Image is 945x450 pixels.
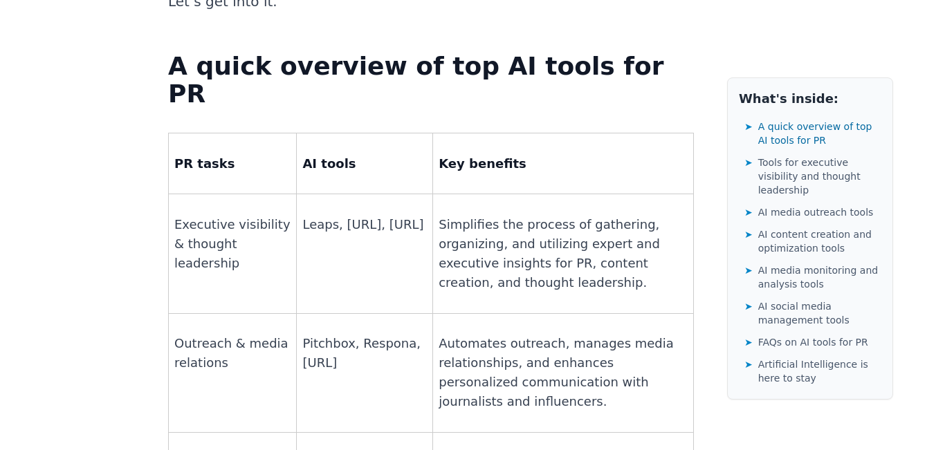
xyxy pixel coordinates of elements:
a: ➤AI media monitoring and analysis tools [744,261,881,294]
span: ➤ [744,156,753,169]
span: ➤ [744,335,753,349]
a: ➤Artificial Intelligence is here to stay [744,355,881,388]
span: AI content creation and optimization tools [758,227,881,255]
strong: Key benefits [439,156,526,171]
p: Simplifies the process of gathering, organizing, and utilizing expert and executive insights for ... [439,215,688,292]
p: Automates outreach, manages media relationships, and enhances personalized communication with jou... [439,334,688,411]
a: ➤AI social media management tools [744,297,881,330]
a: ➤FAQs on AI tools for PR [744,332,881,352]
span: ➤ [744,120,753,133]
a: ➤AI content creation and optimization tools [744,225,881,258]
span: Tools for executive visibility and thought leadership [758,156,881,197]
p: Outreach & media relations [174,334,291,373]
p: Pitchbox, Respona, [URL] [302,334,427,373]
span: FAQs on AI tools for PR [758,335,868,349]
span: AI social media management tools [758,299,881,327]
span: A quick overview of top AI tools for PR [758,120,881,147]
a: ➤Tools for executive visibility and thought leadership [744,153,881,200]
strong: PR tasks [174,156,235,171]
span: ➤ [744,227,753,241]
span: ➤ [744,299,753,313]
strong: AI tools [302,156,356,171]
span: ➤ [744,205,753,219]
p: Leaps, [URL], [URL] [302,215,427,234]
h2: What's inside: [739,89,881,109]
p: Executive visibility & thought leadership [174,215,291,273]
span: ➤ [744,357,753,371]
a: ➤A quick overview of top AI tools for PR [744,117,881,150]
span: ➤ [744,263,753,277]
span: AI media outreach tools [758,205,874,219]
a: ➤AI media outreach tools [744,203,881,222]
span: Artificial Intelligence is here to stay [758,357,881,385]
span: AI media monitoring and analysis tools [758,263,881,291]
strong: A quick overview of top AI tools for PR [168,52,663,108]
